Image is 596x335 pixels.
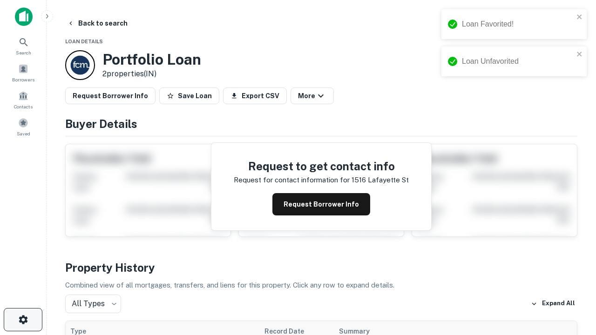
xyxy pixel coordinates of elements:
a: Contacts [3,87,44,112]
img: capitalize-icon.png [15,7,33,26]
button: Request Borrower Info [65,87,156,104]
button: close [576,13,583,22]
a: Search [3,33,44,58]
div: Loan Unfavorited [462,56,574,67]
h3: Portfolio Loan [102,51,201,68]
button: Save Loan [159,87,219,104]
button: close [576,50,583,59]
div: All Types [65,295,121,313]
span: Saved [17,130,30,137]
p: 1516 lafayette st [352,174,409,186]
button: Back to search [63,15,131,32]
button: Export CSV [223,87,287,104]
span: Search [16,49,31,56]
h4: Buyer Details [65,115,577,132]
span: Borrowers [12,76,34,83]
button: Request Borrower Info [272,193,370,215]
p: Combined view of all mortgages, transfers, and liens for this property. Click any row to expand d... [65,280,577,291]
a: Saved [3,114,44,139]
a: Borrowers [3,60,44,85]
h4: Property History [65,259,577,276]
p: 2 properties (IN) [102,68,201,80]
div: Loan Favorited! [462,19,574,30]
span: Loan Details [65,39,103,44]
button: More [291,87,334,104]
p: Request for contact information for [234,174,350,186]
iframe: Chat Widget [549,261,596,305]
h4: Request to get contact info [234,158,409,174]
button: Expand All [528,297,577,311]
span: Contacts [14,103,33,110]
